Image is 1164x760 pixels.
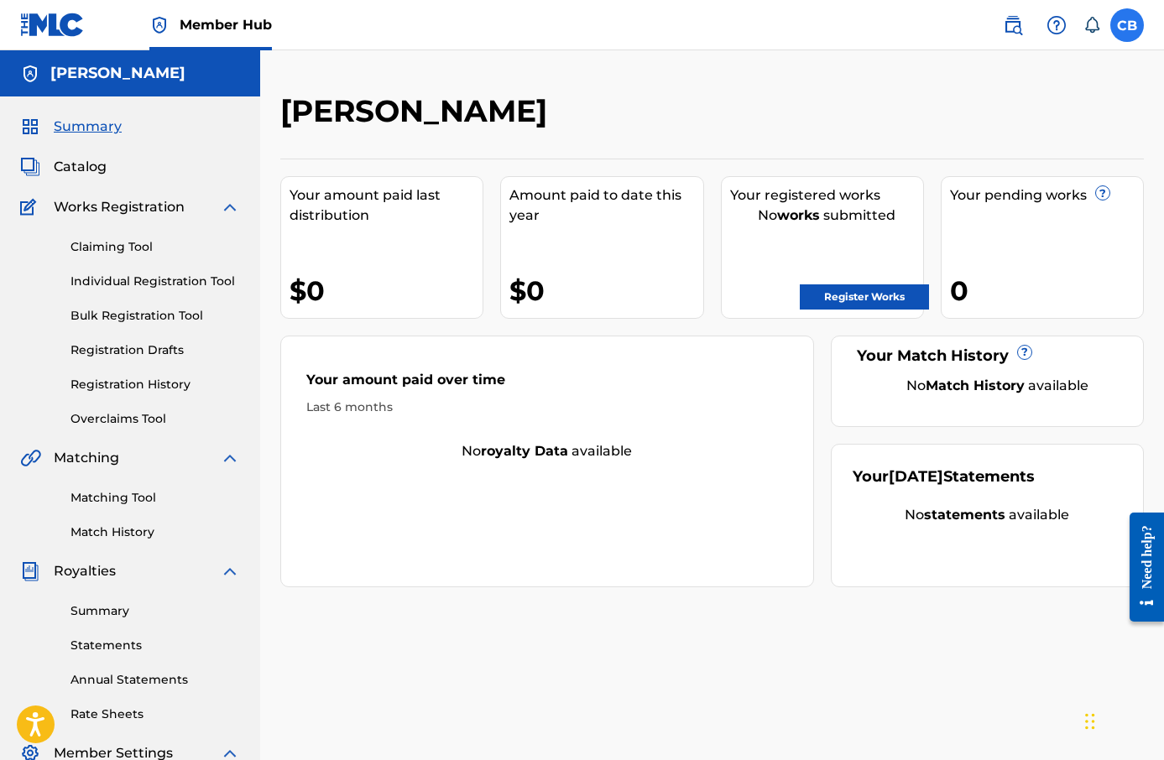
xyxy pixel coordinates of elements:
[777,207,820,223] strong: works
[70,602,240,620] a: Summary
[70,307,240,325] a: Bulk Registration Tool
[730,185,923,206] div: Your registered works
[20,117,122,137] a: SummarySummary
[149,15,170,35] img: Top Rightsholder
[20,157,40,177] img: Catalog
[950,272,1143,310] div: 0
[1110,8,1144,42] div: User Menu
[889,467,943,486] span: [DATE]
[70,410,240,428] a: Overclaims Tool
[290,272,483,310] div: $0
[800,284,929,310] a: Register Works
[70,238,240,256] a: Claiming Tool
[54,448,119,468] span: Matching
[54,561,116,581] span: Royalties
[1117,499,1164,634] iframe: Resource Center
[70,341,240,359] a: Registration Drafts
[20,13,85,37] img: MLC Logo
[853,505,1122,525] div: No available
[220,561,240,581] img: expand
[20,157,107,177] a: CatalogCatalog
[54,157,107,177] span: Catalog
[1003,15,1023,35] img: search
[70,489,240,507] a: Matching Tool
[20,64,40,84] img: Accounts
[20,197,42,217] img: Works Registration
[70,273,240,290] a: Individual Registration Tool
[220,448,240,468] img: expand
[1085,696,1095,747] div: Drag
[50,64,185,83] h5: Camden Bonsu-Stewart
[1040,8,1073,42] div: Help
[70,637,240,654] a: Statements
[509,272,702,310] div: $0
[70,523,240,541] a: Match History
[1096,186,1109,200] span: ?
[70,376,240,393] a: Registration History
[481,443,568,459] strong: royalty data
[1083,17,1100,34] div: Notifications
[1047,15,1067,35] img: help
[874,376,1122,396] div: No available
[950,185,1143,206] div: Your pending works
[20,561,40,581] img: Royalties
[70,671,240,689] a: Annual Statements
[70,705,240,723] a: Rate Sheets
[996,8,1030,42] a: Public Search
[730,206,923,226] div: No submitted
[926,377,1025,393] strong: Match History
[180,15,272,34] span: Member Hub
[853,345,1122,367] div: Your Match History
[290,185,483,226] div: Your amount paid last distribution
[509,185,702,226] div: Amount paid to date this year
[924,507,1005,523] strong: statements
[54,197,185,217] span: Works Registration
[20,448,41,468] img: Matching
[20,117,40,137] img: Summary
[1080,679,1164,760] iframe: Chat Widget
[280,92,556,130] h2: [PERSON_NAME]
[220,197,240,217] img: expand
[1018,346,1031,359] span: ?
[306,370,788,398] div: Your amount paid over time
[54,117,122,137] span: Summary
[281,441,813,461] div: No available
[853,466,1035,488] div: Your Statements
[306,398,788,416] div: Last 6 months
